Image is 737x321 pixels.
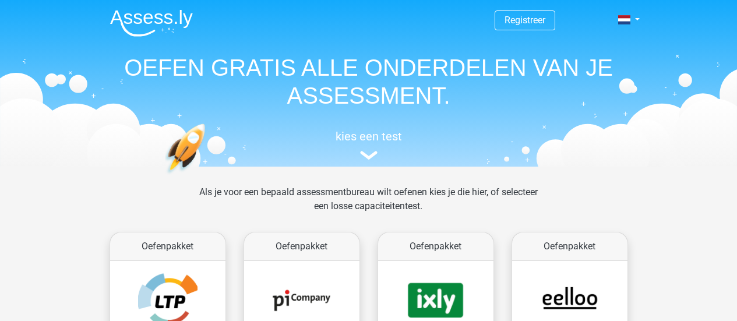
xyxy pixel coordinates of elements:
div: Als je voor een bepaald assessmentbureau wilt oefenen kies je die hier, of selecteer een losse ca... [190,185,547,227]
a: kies een test [101,129,637,160]
h1: OEFEN GRATIS ALLE ONDERDELEN VAN JE ASSESSMENT. [101,54,637,110]
img: Assessly [110,9,193,37]
a: Registreer [505,15,545,26]
img: oefenen [165,124,251,229]
img: assessment [360,151,378,160]
h5: kies een test [101,129,637,143]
